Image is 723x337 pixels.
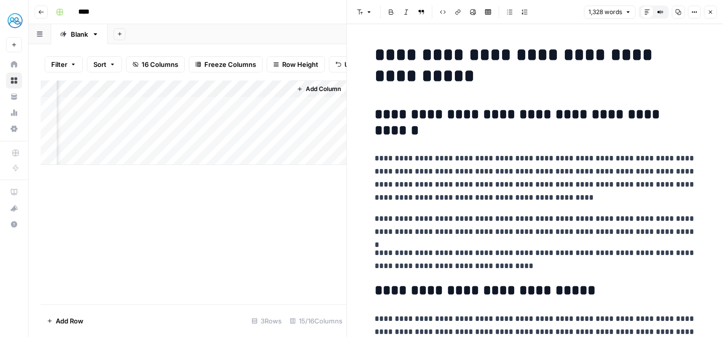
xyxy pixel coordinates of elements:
span: Filter [51,59,67,69]
button: Workspace: MyHealthTeam [6,8,22,33]
button: Help + Support [6,216,22,232]
button: Row Height [267,56,325,72]
button: Add Column [293,82,345,96]
a: Settings [6,121,22,137]
span: Row Height [282,59,318,69]
a: Usage [6,105,22,121]
div: 3 Rows [248,313,286,329]
span: 1,328 words [588,8,622,17]
span: Freeze Columns [204,59,256,69]
span: Add Column [306,85,341,94]
button: 1,328 words [584,6,636,19]
button: Undo [329,56,368,72]
button: Filter [45,56,83,72]
button: Add Row [41,313,89,329]
button: 16 Columns [126,56,185,72]
button: Sort [87,56,122,72]
button: Freeze Columns [189,56,263,72]
a: Blank [51,24,107,44]
a: Your Data [6,89,22,105]
div: 15/16 Columns [286,313,346,329]
a: Home [6,56,22,72]
button: What's new? [6,200,22,216]
div: What's new? [7,201,22,216]
div: Blank [71,29,88,39]
span: Sort [93,59,106,69]
img: MyHealthTeam Logo [6,12,24,30]
span: 16 Columns [142,59,178,69]
span: Add Row [56,316,83,326]
a: AirOps Academy [6,184,22,200]
a: Browse [6,72,22,89]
